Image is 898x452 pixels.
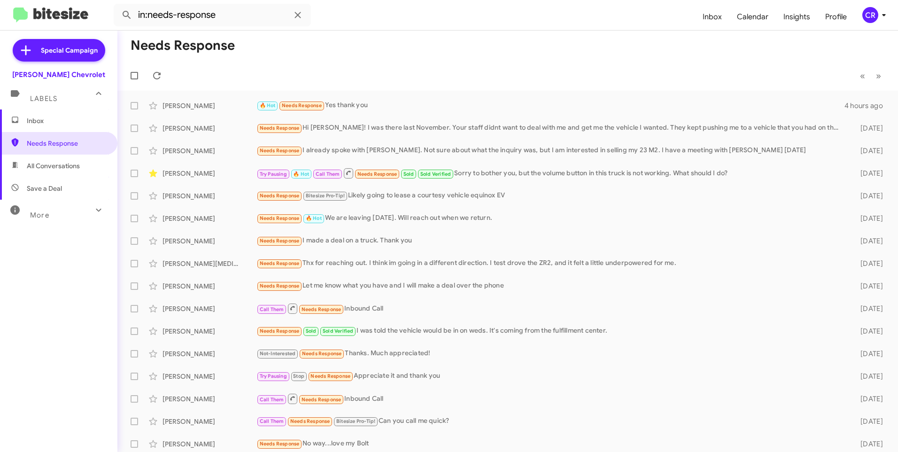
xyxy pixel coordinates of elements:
div: [DATE] [845,281,890,291]
button: Next [870,66,887,86]
div: [PERSON_NAME] Chevrolet [12,70,105,79]
span: 🔥 Hot [260,102,276,109]
span: Needs Response [260,328,300,334]
span: Call Them [316,171,340,177]
div: Inbound Call [256,393,845,405]
div: [DATE] [845,236,890,246]
div: [DATE] [845,349,890,358]
span: Call Them [260,306,284,312]
span: More [30,211,49,219]
span: Needs Response [302,397,341,403]
span: Needs Response [260,441,300,447]
span: Labels [30,94,57,103]
div: [DATE] [845,191,890,201]
div: Likely going to lease a courtesy vehicle equinox EV [256,190,845,201]
span: Special Campaign [41,46,98,55]
div: [PERSON_NAME] [163,327,256,336]
span: Sold Verified [323,328,354,334]
div: I was told the vehicle would be in on weds. It's coming from the fulfillment center. [256,326,845,336]
div: I made a deal on a truck. Thank you [256,235,845,246]
div: [DATE] [845,259,890,268]
div: [PERSON_NAME] [163,214,256,223]
span: Sold [306,328,317,334]
span: Needs Response [290,418,330,424]
div: Appreciate it and thank you [256,371,845,382]
span: » [876,70,881,82]
div: [PERSON_NAME] [163,146,256,156]
span: Needs Response [310,373,350,379]
span: Call Them [260,397,284,403]
span: 🔥 Hot [306,215,322,221]
div: [PERSON_NAME] [163,439,256,449]
div: No way...love my Bolt [256,438,845,449]
div: [PERSON_NAME] [163,372,256,381]
div: [PERSON_NAME] [163,191,256,201]
div: We are leaving [DATE]. Will reach out when we return. [256,213,845,224]
div: [DATE] [845,439,890,449]
span: Sold [403,171,414,177]
div: [PERSON_NAME][MEDICAL_DATA] [163,259,256,268]
span: Call Them [260,418,284,424]
span: Needs Response [260,238,300,244]
div: [DATE] [845,124,890,133]
div: [DATE] [845,372,890,381]
div: Inbound Call [256,303,845,314]
a: Profile [818,3,854,31]
div: I already spoke with [PERSON_NAME]. Not sure about what the inquiry was, but I am interested in s... [256,145,845,156]
div: [DATE] [845,327,890,336]
span: Needs Response [260,215,300,221]
div: [DATE] [845,417,890,426]
div: [PERSON_NAME] [163,124,256,133]
span: 🔥 Hot [293,171,309,177]
span: Needs Response [260,260,300,266]
div: 4 hours ago [844,101,890,110]
nav: Page navigation example [855,66,887,86]
div: [DATE] [845,169,890,178]
div: [PERSON_NAME] [163,101,256,110]
a: Insights [776,3,818,31]
div: Sorry to bother you, but the volume button in this truck is not working. What should I do? [256,167,845,179]
span: Needs Response [260,283,300,289]
span: Needs Response [260,125,300,131]
div: [PERSON_NAME] [163,236,256,246]
a: Calendar [729,3,776,31]
div: [PERSON_NAME] [163,169,256,178]
span: Sold Verified [420,171,451,177]
span: Try Pausing [260,171,287,177]
div: [PERSON_NAME] [163,304,256,313]
span: Stop [293,373,304,379]
span: Save a Deal [27,184,62,193]
span: Needs Response [302,306,341,312]
div: Thanks. Much appreciated! [256,348,845,359]
div: Thx for reaching out. I think im going in a different direction. I test drove the ZR2, and it fel... [256,258,845,269]
span: Needs Response [357,171,397,177]
div: [DATE] [845,304,890,313]
span: Needs Response [260,148,300,154]
div: [DATE] [845,146,890,156]
div: [PERSON_NAME] [163,394,256,404]
h1: Needs Response [131,38,235,53]
div: [DATE] [845,394,890,404]
input: Search [114,4,311,26]
span: Not-Interested [260,351,296,357]
div: [PERSON_NAME] [163,417,256,426]
div: Can you call me quick? [256,416,845,427]
span: Needs Response [27,139,107,148]
div: Let me know what you have and I will make a deal over the phone [256,281,845,291]
div: [DATE] [845,214,890,223]
button: CR [854,7,888,23]
span: All Conversations [27,161,80,171]
span: Try Pausing [260,373,287,379]
span: Needs Response [260,193,300,199]
span: « [860,70,865,82]
div: [PERSON_NAME] [163,349,256,358]
span: Inbox [695,3,729,31]
span: Bitesize Pro-Tip! [306,193,345,199]
span: Needs Response [302,351,342,357]
button: Previous [854,66,871,86]
span: Inbox [27,116,107,125]
div: CR [862,7,878,23]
